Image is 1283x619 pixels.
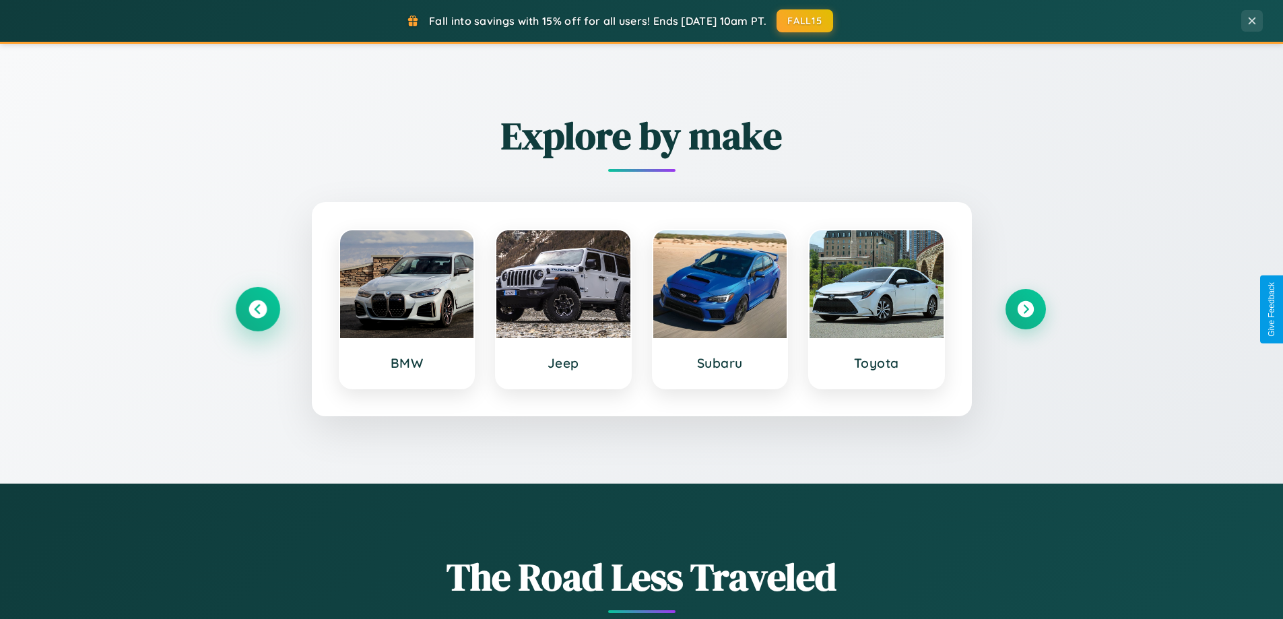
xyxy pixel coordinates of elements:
[667,355,774,371] h3: Subaru
[429,14,766,28] span: Fall into savings with 15% off for all users! Ends [DATE] 10am PT.
[510,355,617,371] h3: Jeep
[238,110,1046,162] h2: Explore by make
[1267,282,1276,337] div: Give Feedback
[823,355,930,371] h3: Toyota
[354,355,461,371] h3: BMW
[777,9,833,32] button: FALL15
[238,551,1046,603] h1: The Road Less Traveled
